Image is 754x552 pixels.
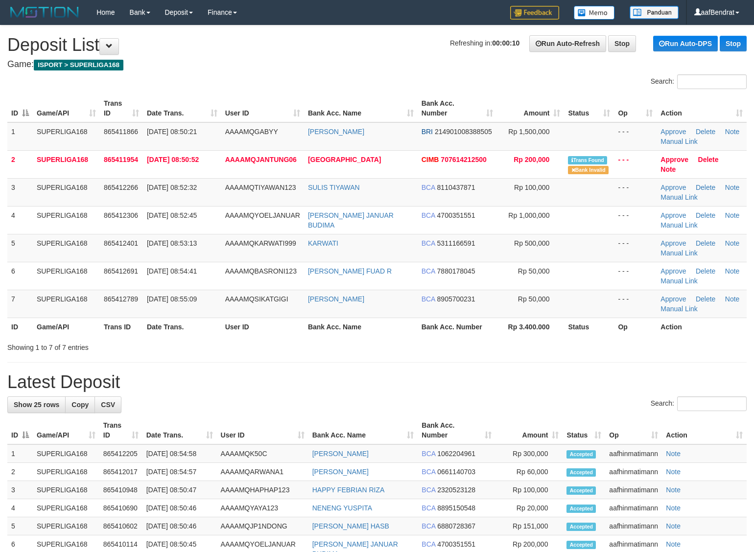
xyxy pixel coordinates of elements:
a: Delete [696,239,715,247]
th: Status: activate to sort column ascending [564,94,614,122]
a: Run Auto-Refresh [529,35,606,52]
span: 865412789 [104,295,138,303]
th: Op: activate to sort column ascending [605,416,662,444]
span: Refreshing in: [450,39,519,47]
a: Manual Link [660,277,698,285]
a: Note [660,165,676,173]
a: Approve [660,156,688,163]
a: NENENG YUSPITA [312,504,372,512]
span: Copy 0661140703 to clipboard [437,468,475,476]
a: Note [725,267,740,275]
td: SUPERLIGA168 [33,481,99,499]
th: Trans ID: activate to sort column ascending [100,94,143,122]
td: 1 [7,122,33,151]
span: BCA [422,295,435,303]
span: BCA [422,540,435,548]
th: Action [657,318,747,336]
th: Status [564,318,614,336]
td: SUPERLIGA168 [33,499,99,517]
div: Showing 1 to 7 of 7 entries [7,339,307,352]
a: Show 25 rows [7,396,66,413]
th: ID: activate to sort column descending [7,416,33,444]
td: aafhinmatimann [605,444,662,463]
a: Delete [696,267,715,275]
a: Manual Link [660,249,698,257]
span: ISPORT > SUPERLIGA168 [34,60,123,70]
td: Rp 20,000 [495,499,563,517]
th: Game/API: activate to sort column ascending [33,416,99,444]
td: 4 [7,206,33,234]
span: Accepted [566,541,596,549]
a: Note [725,239,740,247]
img: Button%20Memo.svg [574,6,615,20]
span: BCA [422,486,435,494]
td: 5 [7,234,33,262]
a: Delete [696,184,715,191]
td: Rp 151,000 [495,517,563,535]
a: [PERSON_NAME] FUAD R [308,267,392,275]
a: Stop [608,35,636,52]
span: BRI [422,128,433,136]
span: AAAAMQGABYY [225,128,278,136]
th: ID: activate to sort column descending [7,94,33,122]
a: [GEOGRAPHIC_DATA] [308,156,381,163]
span: Accepted [566,523,596,531]
a: Run Auto-DPS [653,36,718,51]
th: Date Trans.: activate to sort column ascending [143,94,221,122]
td: 3 [7,481,33,499]
th: Trans ID: activate to sort column ascending [99,416,142,444]
td: [DATE] 08:54:58 [142,444,217,463]
span: AAAAMQYOELJANUAR [225,211,300,219]
span: Bank is not match [568,166,608,174]
td: 865412205 [99,444,142,463]
span: 865412306 [104,211,138,219]
td: Rp 100,000 [495,481,563,499]
span: 865412691 [104,267,138,275]
td: Rp 60,000 [495,463,563,481]
th: Bank Acc. Name [304,318,418,336]
span: 865412401 [104,239,138,247]
span: Copy 707614212500 to clipboard [441,156,486,163]
td: AAAAMQK50C [217,444,308,463]
td: SUPERLIGA168 [33,150,100,178]
strong: 00:00:10 [492,39,519,47]
span: AAAAMQSIKATGIGI [225,295,288,303]
span: 865411954 [104,156,138,163]
td: aafhinmatimann [605,517,662,535]
a: Note [666,540,681,548]
td: - - - [614,234,657,262]
span: Rp 200,000 [514,156,549,163]
td: aafhinmatimann [605,463,662,481]
span: [DATE] 08:53:13 [147,239,197,247]
a: HAPPY FEBRIAN RIZA [312,486,385,494]
span: Copy 8905700231 to clipboard [437,295,475,303]
th: Date Trans. [143,318,221,336]
td: [DATE] 08:50:46 [142,499,217,517]
a: CSV [94,396,121,413]
label: Search: [651,74,747,89]
a: SULIS TIYAWAN [308,184,360,191]
a: Note [666,450,681,458]
span: [DATE] 08:50:52 [147,156,199,163]
td: - - - [614,206,657,234]
a: Note [666,504,681,512]
span: [DATE] 08:52:45 [147,211,197,219]
span: [DATE] 08:55:09 [147,295,197,303]
span: Accepted [566,505,596,513]
span: BCA [422,267,435,275]
span: Copy 7880178045 to clipboard [437,267,475,275]
span: Rp 1,000,000 [508,211,549,219]
span: AAAAMQJANTUNG06 [225,156,297,163]
img: panduan.png [630,6,679,19]
span: Accepted [566,450,596,459]
td: 1 [7,444,33,463]
span: BCA [422,239,435,247]
a: [PERSON_NAME] [312,450,369,458]
td: 2 [7,463,33,481]
span: AAAAMQBASRONI123 [225,267,297,275]
h1: Deposit List [7,35,747,55]
a: Manual Link [660,193,698,201]
a: [PERSON_NAME] [312,468,369,476]
span: Show 25 rows [14,401,59,409]
a: [PERSON_NAME] [308,295,364,303]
